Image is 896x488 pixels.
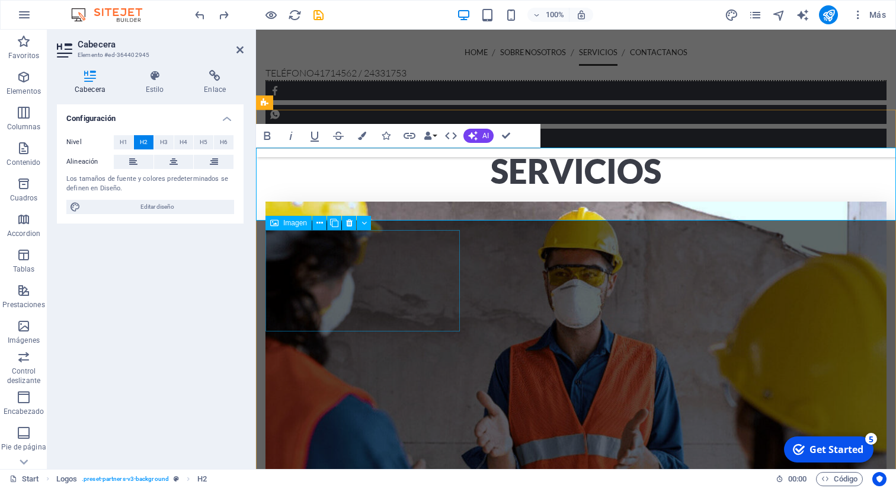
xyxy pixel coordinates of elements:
div: 5 [88,1,100,13]
button: design [724,8,738,22]
i: Al redimensionar, ajustar el nivel de zoom automáticamente para ajustarse al dispositivo elegido. [576,9,587,20]
span: Haz clic para seleccionar y doble clic para editar [197,472,207,486]
i: Rehacer: Duplicar elementos (Ctrl+Y, ⌘+Y) [217,8,231,22]
button: Bold (⌘B) [256,124,279,148]
span: Haz clic para seleccionar y doble clic para editar [56,472,77,486]
nav: breadcrumb [56,472,207,486]
span: Editar diseño [84,200,231,214]
p: Favoritos [8,51,39,60]
h2: Cabecera [78,39,244,50]
button: Confirm (⌘+⏎) [495,124,517,148]
button: navigator [772,8,786,22]
i: Deshacer: Cambiar imagen (Ctrl+Z) [193,8,207,22]
button: HTML [440,124,462,148]
h4: Cabecera [57,70,128,95]
button: redo [216,8,231,22]
button: Italic (⌘I) [280,124,302,148]
h6: 100% [545,8,564,22]
i: AI Writer [796,8,809,22]
span: Más [852,9,886,21]
p: Columnas [7,122,41,132]
p: Accordion [7,229,40,238]
span: AI [482,132,489,139]
button: 100% [527,8,569,22]
i: Este elemento es un preajuste personalizable [174,476,179,482]
button: undo [193,8,207,22]
button: reload [287,8,302,22]
span: . preset-partners-v3-background [82,472,169,486]
h4: Enlace [186,70,244,95]
a: Haz clic para cancelar la selección y doble clic para abrir páginas [9,472,39,486]
h4: Configuración [57,104,244,126]
img: Editor Logo [68,8,157,22]
i: Diseño (Ctrl+Alt+Y) [725,8,738,22]
button: Haz clic para salir del modo de previsualización y seguir editando [264,8,278,22]
div: Get Started 5 items remaining, 0% complete [7,5,96,31]
p: Prestaciones [2,300,44,310]
p: Cuadros [10,193,38,203]
p: Pie de página [1,442,46,452]
span: H1 [120,135,127,149]
button: Icons [375,124,397,148]
i: Navegador [772,8,786,22]
span: H4 [180,135,187,149]
i: Guardar (Ctrl+S) [312,8,325,22]
span: H6 [220,135,228,149]
button: text_generator [795,8,809,22]
button: Usercentrics [872,472,887,486]
p: Imágenes [8,336,40,345]
button: H3 [154,135,174,149]
span: H2 [140,135,148,149]
span: H3 [160,135,168,149]
button: H4 [174,135,194,149]
label: Nivel [66,135,114,149]
div: Los tamaños de fuente y colores predeterminados se definen en Diseño. [66,174,234,194]
h3: Elemento #ed-364402945 [78,50,220,60]
button: Strikethrough [327,124,350,148]
p: Elementos [7,87,41,96]
button: H1 [114,135,133,149]
label: Alineación [66,155,114,169]
button: save [311,8,325,22]
h4: Estilo [128,70,187,95]
button: Colors [351,124,373,148]
button: AI [463,129,494,143]
p: Tablas [13,264,35,274]
button: publish [819,5,838,24]
h6: Tiempo de la sesión [776,472,807,486]
button: H2 [134,135,153,149]
span: Código [821,472,857,486]
button: Link [398,124,421,148]
i: Volver a cargar página [288,8,302,22]
button: Más [847,5,891,24]
button: Código [816,472,863,486]
p: Contenido [7,158,40,167]
button: H5 [194,135,213,149]
span: Imagen [283,219,307,227]
i: Publicar [822,8,836,22]
div: Get Started [32,11,86,24]
span: 00 00 [788,472,807,486]
span: H5 [200,135,207,149]
button: Editar diseño [66,200,234,214]
button: Underline (⌘U) [303,124,326,148]
span: : [796,474,798,483]
i: Páginas (Ctrl+Alt+S) [748,8,762,22]
p: Encabezado [4,407,44,416]
button: Data Bindings [422,124,439,148]
button: H6 [214,135,233,149]
button: pages [748,8,762,22]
